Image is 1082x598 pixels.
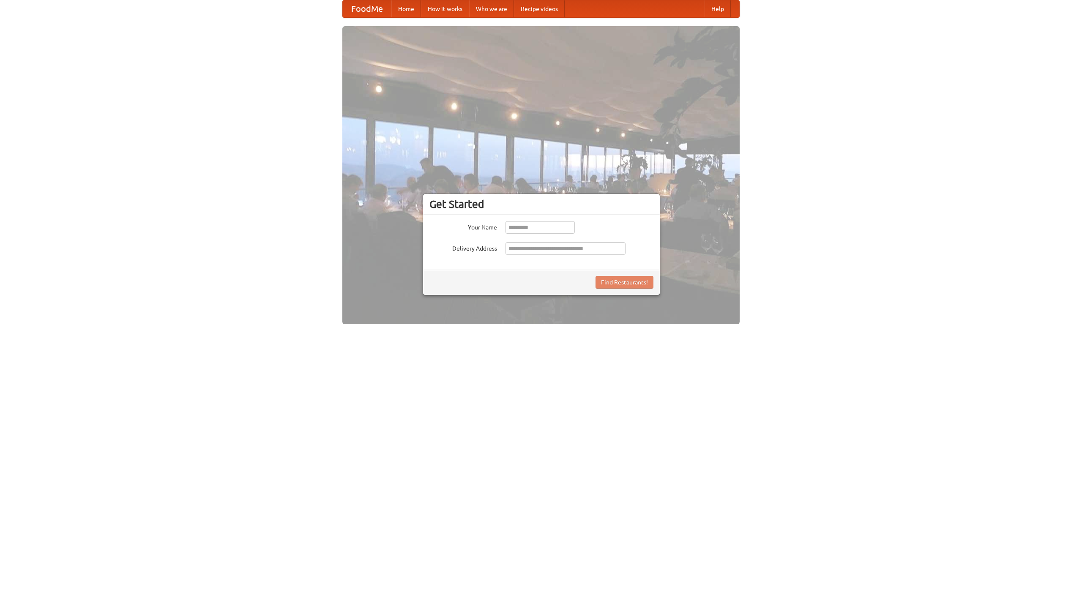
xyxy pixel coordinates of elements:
a: Home [391,0,421,17]
h3: Get Started [429,198,653,210]
a: Who we are [469,0,514,17]
a: How it works [421,0,469,17]
a: FoodMe [343,0,391,17]
a: Recipe videos [514,0,565,17]
a: Help [705,0,731,17]
label: Your Name [429,221,497,232]
button: Find Restaurants! [596,276,653,289]
label: Delivery Address [429,242,497,253]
